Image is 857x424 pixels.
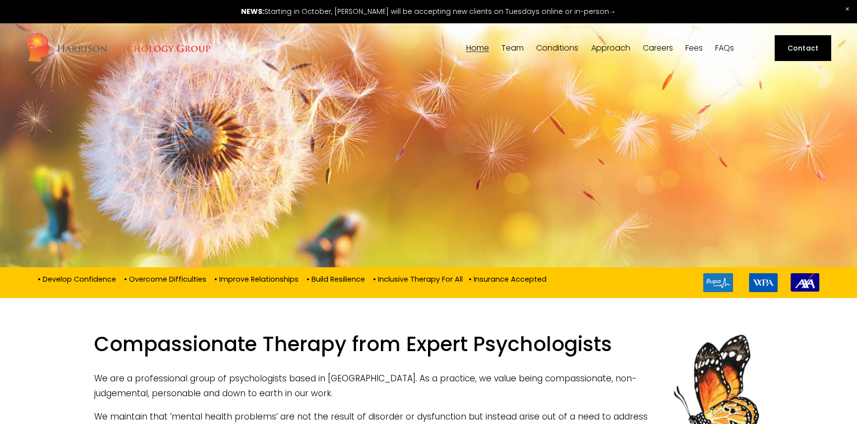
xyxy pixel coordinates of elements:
[775,35,831,61] a: Contact
[94,371,763,401] p: We are a professional group of psychologists based in [GEOGRAPHIC_DATA]. As a practice, we value ...
[643,44,673,53] a: Careers
[685,44,703,53] a: Fees
[715,44,734,53] a: FAQs
[536,44,578,53] a: folder dropdown
[466,44,489,53] a: Home
[591,44,630,52] span: Approach
[591,44,630,53] a: folder dropdown
[536,44,578,52] span: Conditions
[501,44,524,53] a: folder dropdown
[94,332,763,363] h1: Compassionate Therapy from Expert Psychologists
[26,32,211,64] img: Harrison Psychology Group
[38,273,547,284] p: • Develop Confidence • Overcome Difficulties • Improve Relationships • Build Resilience • Inclusi...
[501,44,524,52] span: Team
